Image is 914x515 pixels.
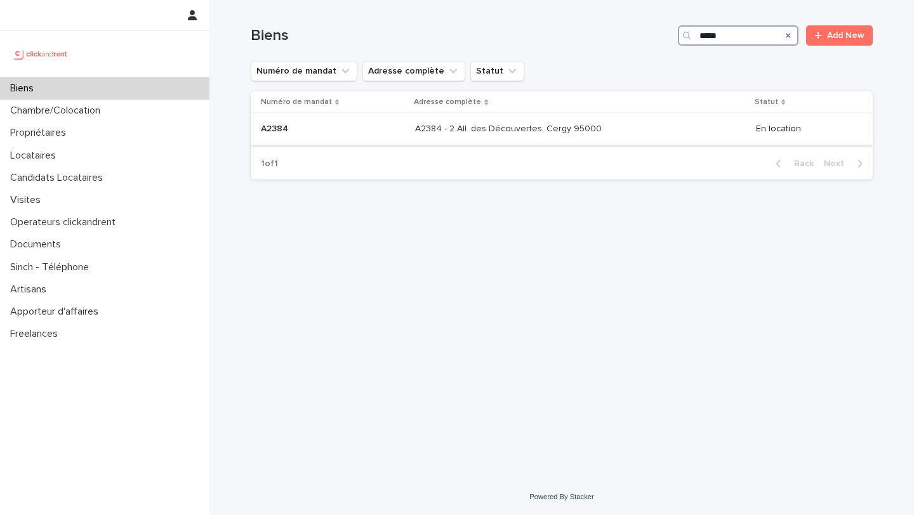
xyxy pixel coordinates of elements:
[415,121,604,134] p: A2384 - 2 All. des Découvertes, Cergy 95000
[819,158,873,169] button: Next
[470,61,524,81] button: Statut
[362,61,465,81] button: Adresse complète
[251,148,288,179] p: 1 of 1
[5,306,109,318] p: Apporteur d'affaires
[786,159,814,168] span: Back
[529,493,593,500] a: Powered By Stacker
[756,124,852,134] p: En location
[5,328,68,340] p: Freelances
[755,95,778,109] p: Statut
[824,159,852,168] span: Next
[5,150,66,162] p: Locataires
[806,25,873,46] a: Add New
[765,158,819,169] button: Back
[827,31,864,40] span: Add New
[10,41,72,67] img: UCB0brd3T0yccxBKYDjQ
[5,284,56,296] p: Artisans
[5,238,71,251] p: Documents
[261,95,332,109] p: Numéro de mandat
[251,27,673,45] h1: Biens
[5,127,76,139] p: Propriétaires
[5,82,44,95] p: Biens
[261,121,291,134] p: A2384
[251,114,873,145] tr: A2384A2384 A2384 - 2 All. des Découvertes, Cergy 95000A2384 - 2 All. des Découvertes, Cergy 95000...
[5,216,126,228] p: Operateurs clickandrent
[5,194,51,206] p: Visites
[5,261,99,273] p: Sinch - Téléphone
[414,95,481,109] p: Adresse complète
[678,25,798,46] input: Search
[251,61,357,81] button: Numéro de mandat
[5,105,110,117] p: Chambre/Colocation
[5,172,113,184] p: Candidats Locataires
